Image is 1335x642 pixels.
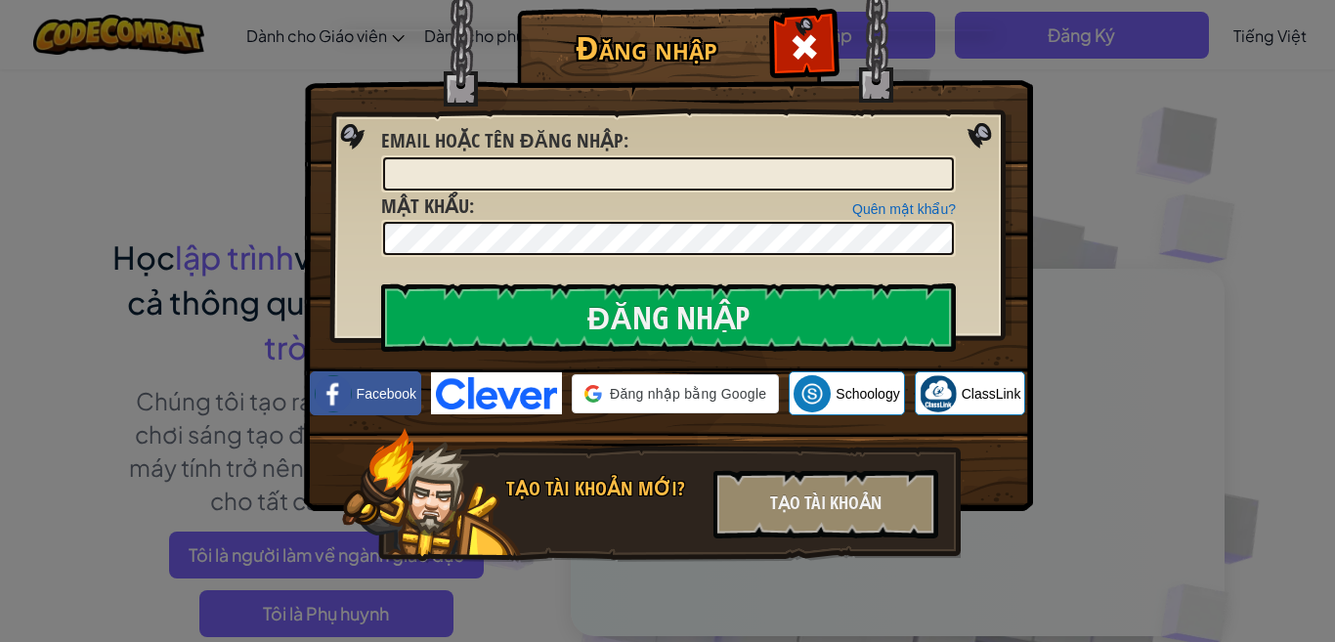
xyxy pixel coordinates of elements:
[920,375,957,412] img: classlink-logo-small.png
[794,375,831,412] img: schoology.png
[357,384,416,404] span: Facebook
[572,374,779,413] div: Đăng nhập bằng Google
[431,372,562,414] img: clever-logo-blue.png
[381,193,474,221] label: :
[381,127,628,155] label: :
[962,384,1021,404] span: ClassLink
[381,193,469,219] span: Mật khẩu
[506,475,702,503] div: Tạo tài khoản mới?
[610,384,766,404] span: Đăng nhập bằng Google
[381,127,624,153] span: Email hoặc tên đăng nhập
[315,375,352,412] img: facebook_small.png
[522,30,771,64] h1: Đăng nhập
[381,283,956,352] input: Đăng nhập
[836,384,899,404] span: Schoology
[713,470,938,538] div: Tạo tài khoản
[852,201,956,217] a: Quên mật khẩu?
